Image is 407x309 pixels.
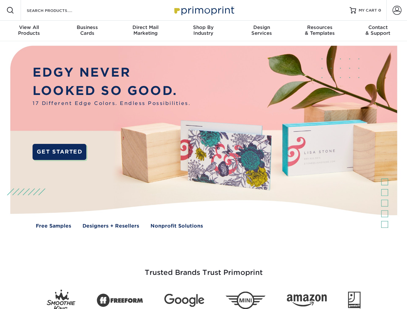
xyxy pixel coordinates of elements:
span: Business [58,24,116,30]
a: Resources& Templates [291,21,349,41]
span: 0 [378,8,381,13]
h3: Trusted Brands Trust Primoprint [15,253,392,285]
div: Marketing [116,24,174,36]
p: EDGY NEVER [33,63,190,82]
a: Free Samples [36,222,71,230]
div: Services [233,24,291,36]
a: DesignServices [233,21,291,41]
a: Contact& Support [349,21,407,41]
a: GET STARTED [33,144,86,160]
img: Goodwill [348,292,361,309]
input: SEARCH PRODUCTS..... [26,6,89,14]
a: Nonprofit Solutions [150,222,203,230]
span: MY CART [359,8,377,13]
span: Resources [291,24,349,30]
p: LOOKED SO GOOD. [33,82,190,100]
div: & Templates [291,24,349,36]
span: 17 Different Edge Colors. Endless Possibilities. [33,100,190,107]
span: Design [233,24,291,30]
span: Direct Mail [116,24,174,30]
span: Shop By [174,24,232,30]
div: Industry [174,24,232,36]
a: Direct MailMarketing [116,21,174,41]
img: Primoprint [171,3,236,17]
span: Contact [349,24,407,30]
a: BusinessCards [58,21,116,41]
img: Amazon [287,295,327,307]
a: Designers + Resellers [82,222,139,230]
div: Cards [58,24,116,36]
a: Shop ByIndustry [174,21,232,41]
div: & Support [349,24,407,36]
img: Google [164,294,204,307]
